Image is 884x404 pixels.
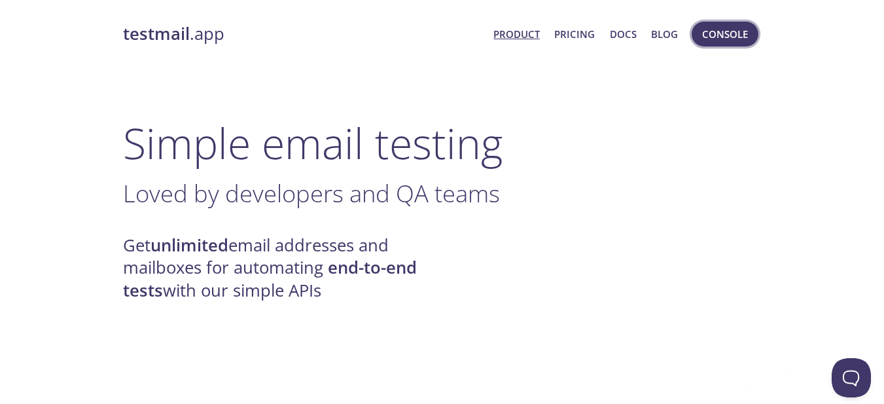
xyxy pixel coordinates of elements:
h1: Simple email testing [123,118,762,168]
strong: end-to-end tests [123,256,417,301]
a: Blog [651,26,678,43]
iframe: Help Scout Beacon - Open [832,358,871,397]
a: Pricing [554,26,595,43]
span: Loved by developers and QA teams [123,177,500,210]
button: Console [692,22,758,46]
strong: unlimited [150,234,228,257]
a: testmail.app [123,23,484,45]
strong: testmail [123,22,190,45]
a: Docs [610,26,637,43]
span: Console [702,26,748,43]
a: Product [493,26,540,43]
h4: Get email addresses and mailboxes for automating with our simple APIs [123,234,442,302]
